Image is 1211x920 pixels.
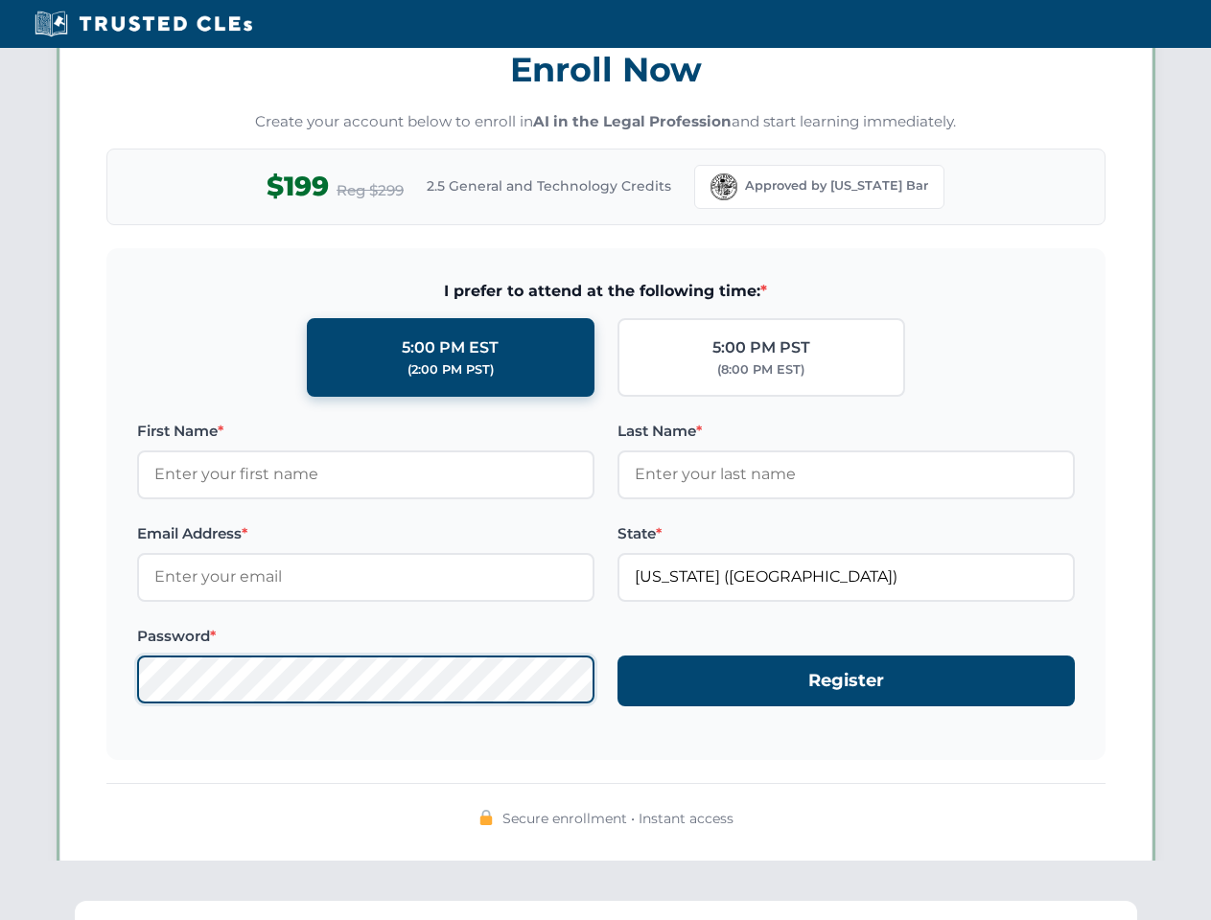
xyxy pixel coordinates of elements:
[533,112,732,130] strong: AI in the Legal Profession
[137,279,1075,304] span: I prefer to attend at the following time:
[717,360,804,379] div: (8:00 PM EST)
[402,335,499,360] div: 5:00 PM EST
[427,175,671,196] span: 2.5 General and Technology Credits
[408,360,494,379] div: (2:00 PM PST)
[712,335,810,360] div: 5:00 PM PST
[617,655,1075,706] button: Register
[267,165,329,208] span: $199
[337,179,404,202] span: Reg $299
[137,450,594,498] input: Enter your first name
[617,522,1075,545] label: State
[502,808,734,829] span: Secure enrollment • Instant access
[106,39,1106,100] h3: Enroll Now
[137,522,594,545] label: Email Address
[617,553,1075,601] input: Florida (FL)
[617,420,1075,443] label: Last Name
[710,173,737,200] img: Florida Bar
[29,10,258,38] img: Trusted CLEs
[137,553,594,601] input: Enter your email
[745,176,928,195] span: Approved by [US_STATE] Bar
[478,810,494,825] img: 🔒
[137,625,594,648] label: Password
[137,420,594,443] label: First Name
[617,450,1075,498] input: Enter your last name
[106,111,1106,133] p: Create your account below to enroll in and start learning immediately.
